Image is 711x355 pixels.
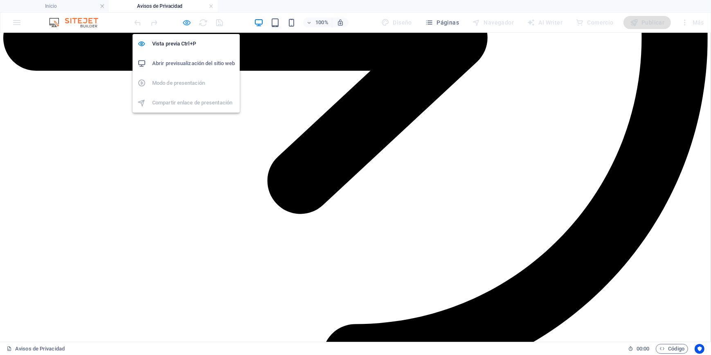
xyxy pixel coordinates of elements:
[7,344,65,354] a: Haz clic para cancelar la selección y doble clic para abrir páginas
[642,346,643,352] span: :
[109,2,218,11] h4: Avisos de Privacidad
[695,344,704,354] button: Usercentrics
[425,18,459,27] span: Páginas
[422,16,462,29] button: Páginas
[315,18,328,27] h6: 100%
[659,344,684,354] span: Código
[656,344,688,354] button: Código
[47,18,108,27] img: Editor Logo
[378,16,415,29] div: Diseño (Ctrl+Alt+Y)
[637,344,649,354] span: 00 00
[628,344,650,354] h6: Tiempo de la sesión
[152,59,235,68] h6: Abrir previsualización del sitio web
[152,39,235,49] h6: Vista previa Ctrl+P
[337,19,344,26] i: Al redimensionar, ajustar el nivel de zoom automáticamente para ajustarse al dispositivo elegido.
[303,18,332,27] button: 100%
